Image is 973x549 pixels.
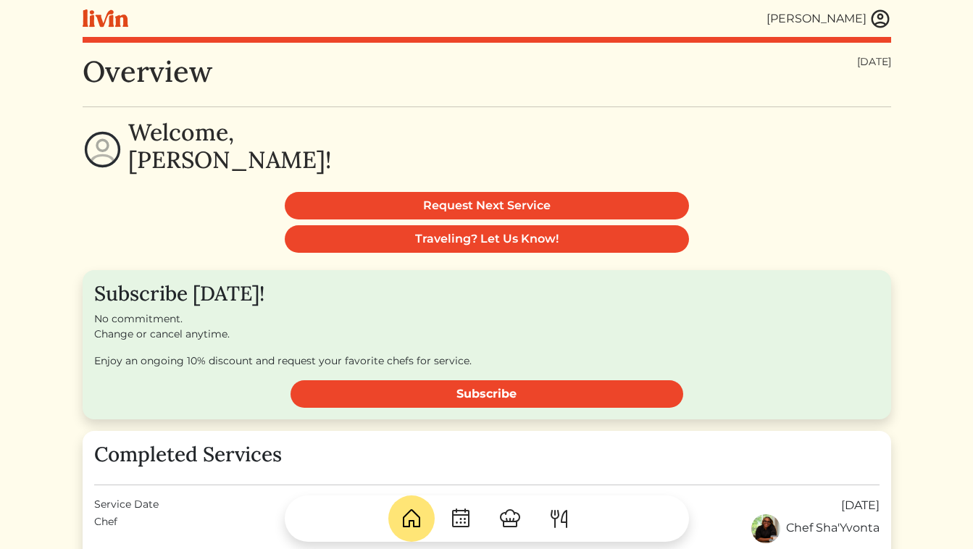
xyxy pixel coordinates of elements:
img: ChefHat-a374fb509e4f37eb0702ca99f5f64f3b6956810f32a249b33092029f8484b388.svg [498,507,522,530]
img: House-9bf13187bcbb5817f509fe5e7408150f90897510c4275e13d0d5fca38e0b5951.svg [400,507,423,530]
div: [PERSON_NAME] [767,10,866,28]
div: [DATE] [857,54,891,70]
p: Enjoy an ongoing 10% discount and request your favorite chefs for service. [94,353,880,369]
img: CalendarDots-5bcf9d9080389f2a281d69619e1c85352834be518fbc73d9501aef674afc0d57.svg [449,507,472,530]
img: user_account-e6e16d2ec92f44fc35f99ef0dc9cddf60790bfa021a6ecb1c896eb5d2907b31c.svg [869,8,891,30]
a: Traveling? Let Us Know! [285,225,689,253]
h1: Overview [83,54,212,89]
h2: Welcome, [PERSON_NAME]! [128,119,331,175]
h3: Completed Services [94,443,880,467]
img: livin-logo-a0d97d1a881af30f6274990eb6222085a2533c92bbd1e4f22c21b4f0d0e3210c.svg [83,9,128,28]
img: profile-circle-6dcd711754eaac681cb4e5fa6e5947ecf152da99a3a386d1f417117c42b37ef2.svg [83,130,122,169]
img: ForkKnife-55491504ffdb50bab0c1e09e7649658475375261d09fd45db06cec23bce548bf.svg [548,507,571,530]
h3: Subscribe [DATE]! [94,282,880,306]
a: Request Next Service [285,192,689,219]
a: Subscribe [291,380,683,408]
p: No commitment. Change or cancel anytime. [94,311,880,342]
